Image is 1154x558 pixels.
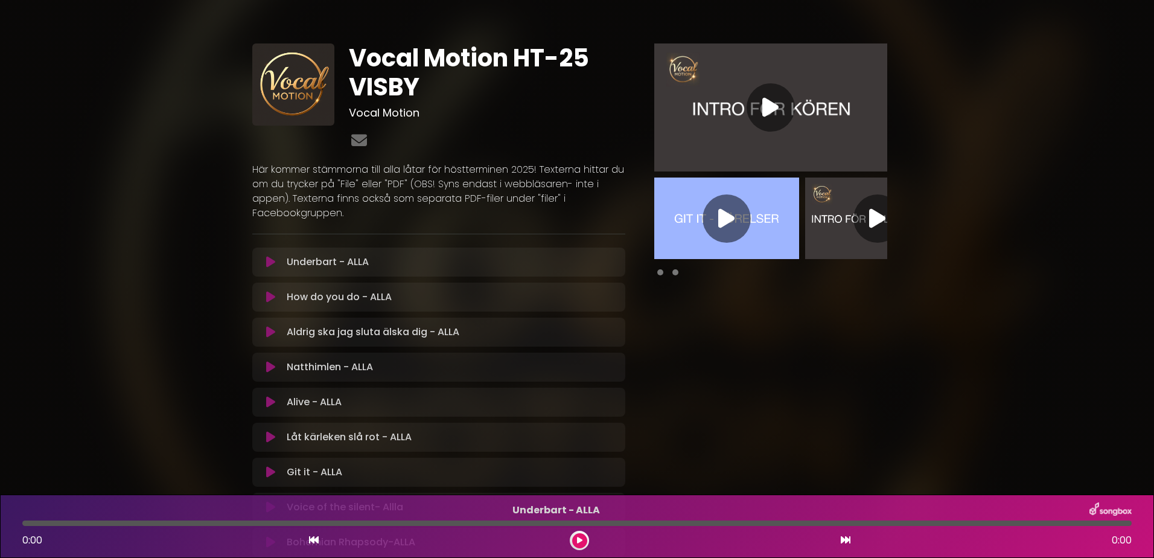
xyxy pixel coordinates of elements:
img: songbox-logo-white.png [1089,502,1132,518]
img: Video Thumbnail [654,178,799,259]
h1: Vocal Motion HT-25 VISBY [349,43,625,101]
p: Underbart - ALLA [287,255,617,269]
img: Video Thumbnail [805,178,950,259]
p: Låt kärleken slå rot - ALLA [287,430,617,444]
span: 0:00 [22,533,42,547]
p: Underbart - ALLA [22,503,1089,518]
p: How do you do - ALLA [287,290,617,304]
span: 0:00 [1112,533,1132,548]
p: Aldrig ska jag sluta älska dig - ALLA [287,325,617,339]
p: Git it - ALLA [287,465,617,479]
p: Natthimlen - ALLA [287,360,617,374]
p: Här kommer stämmorna till alla låtar för höstterminen 2025! Texterna hittar du om du trycker på "... [252,162,625,220]
p: Alive - ALLA [287,395,617,409]
h3: Vocal Motion [349,106,625,120]
img: pGlB4Q9wSIK9SaBErEAn [252,43,334,126]
img: Video Thumbnail [654,43,887,172]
